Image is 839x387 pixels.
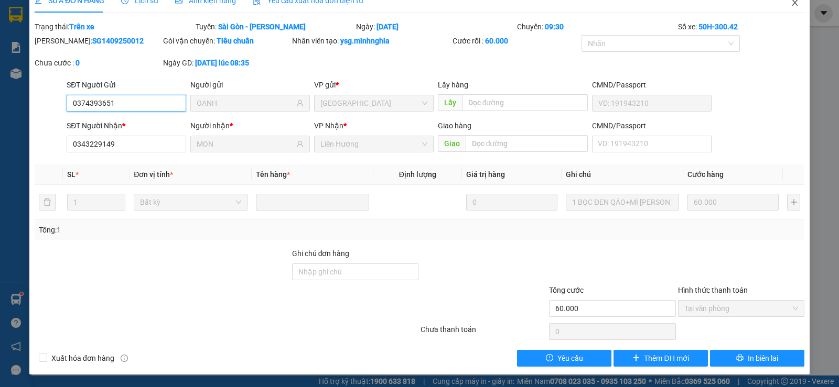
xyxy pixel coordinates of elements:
span: Lấy [438,94,462,111]
input: VD: 191943210 [592,95,712,112]
div: Nhân viên tạo: [292,35,451,47]
button: printerIn biên lai [710,350,804,367]
span: Tên hàng [256,170,290,179]
div: Chưa cước : [35,57,161,69]
input: VD: Bàn, Ghế [256,194,369,211]
span: Liên Hương [320,136,427,152]
button: exclamation-circleYêu cầu [517,350,611,367]
input: 0 [466,194,557,211]
div: Gói vận chuyển: [163,35,289,47]
div: Chưa thanh toán [419,324,548,342]
div: Ngày: [355,21,516,32]
input: Tên người nhận [197,138,294,150]
span: Cước hàng [687,170,724,179]
span: user [296,99,304,107]
input: Ghi chú đơn hàng [292,263,418,280]
div: Số xe: [677,21,805,32]
div: CMND/Passport [592,79,712,91]
span: Tổng cước [549,286,584,294]
div: SĐT Người Nhận [67,120,186,131]
div: Tuyến: [195,21,356,32]
span: user [296,140,304,148]
input: 0 [687,194,779,211]
div: Người nhận [190,120,310,131]
button: delete [39,194,56,211]
span: Giao hàng [438,121,471,130]
div: Người gửi [190,79,310,91]
span: Yêu cầu [557,352,583,364]
span: Tại văn phòng [684,301,798,316]
b: Sài Gòn - [PERSON_NAME] [218,23,306,31]
b: [DATE] lúc 08:35 [195,59,249,67]
span: exclamation-circle [546,354,553,362]
b: [DATE] [377,23,399,31]
input: Tên người gửi [197,97,294,109]
b: 09:30 [545,23,564,31]
div: VP gửi [314,79,434,91]
span: printer [736,354,744,362]
span: Định lượng [399,170,436,179]
span: In biên lai [748,352,778,364]
span: Giá trị hàng [466,170,505,179]
span: SL [67,170,76,179]
b: SG1409250012 [92,37,144,45]
div: SĐT Người Gửi [67,79,186,91]
div: Cước rồi : [453,35,579,47]
div: Chuyến: [516,21,677,32]
span: Sài Gòn [320,95,427,111]
input: Ghi Chú [566,194,679,211]
div: CMND/Passport [592,120,712,131]
span: Thêm ĐH mới [644,352,689,364]
span: Đơn vị tính [134,170,173,179]
span: Lấy hàng [438,81,468,89]
label: Ghi chú đơn hàng [292,249,350,258]
input: Dọc đường [466,135,588,152]
span: VP Nhận [314,121,343,130]
b: 60.000 [485,37,508,45]
button: plusThêm ĐH mới [614,350,708,367]
div: [PERSON_NAME]: [35,35,161,47]
span: Giao [438,135,466,152]
input: Dọc đường [462,94,588,111]
button: plus [787,194,800,211]
span: Bất kỳ [140,194,241,210]
span: Xuất hóa đơn hàng [47,352,119,364]
div: Ngày GD: [163,57,289,69]
b: Tiêu chuẩn [217,37,254,45]
th: Ghi chú [562,164,683,185]
b: Trên xe [69,23,94,31]
div: Tổng: 1 [39,224,325,236]
b: 0 [76,59,80,67]
label: Hình thức thanh toán [678,286,748,294]
div: Trạng thái: [34,21,195,32]
b: 50H-300.42 [698,23,738,31]
span: plus [632,354,640,362]
span: info-circle [121,355,128,362]
b: ysg.minhnghia [340,37,390,45]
